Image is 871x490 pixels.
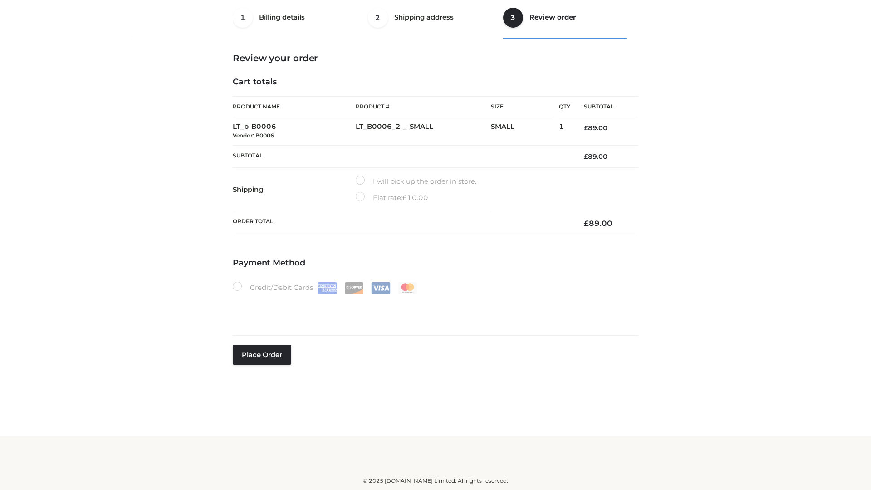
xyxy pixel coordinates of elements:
td: SMALL [491,117,559,146]
span: £ [402,193,407,202]
td: LT_B0006_2-_-SMALL [356,117,491,146]
h3: Review your order [233,53,638,64]
th: Qty [559,96,570,117]
bdi: 89.00 [584,219,612,228]
img: Visa [371,282,391,294]
img: Mastercard [398,282,417,294]
th: Shipping [233,168,356,211]
th: Subtotal [233,145,570,167]
span: £ [584,152,588,161]
td: 1 [559,117,570,146]
bdi: 10.00 [402,193,428,202]
img: Discover [344,282,364,294]
th: Product # [356,96,491,117]
small: Vendor: B0006 [233,132,274,139]
th: Subtotal [570,97,638,117]
td: LT_b-B0006 [233,117,356,146]
bdi: 89.00 [584,152,607,161]
h4: Payment Method [233,258,638,268]
th: Product Name [233,96,356,117]
img: Amex [318,282,337,294]
iframe: Secure payment input frame [231,292,636,325]
bdi: 89.00 [584,124,607,132]
span: £ [584,124,588,132]
div: © 2025 [DOMAIN_NAME] Limited. All rights reserved. [135,476,736,485]
th: Order Total [233,211,570,235]
span: £ [584,219,589,228]
label: Flat rate: [356,192,428,204]
th: Size [491,97,554,117]
h4: Cart totals [233,77,638,87]
label: I will pick up the order in store. [356,176,476,187]
label: Credit/Debit Cards [233,282,418,294]
button: Place order [233,345,291,365]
